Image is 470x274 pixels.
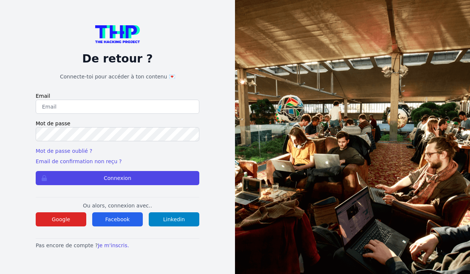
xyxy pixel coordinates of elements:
[36,52,199,65] p: De retour ?
[92,212,143,226] button: Facebook
[36,242,199,249] p: Pas encore de compte ?
[36,202,199,209] p: Ou alors, connexion avec..
[36,212,86,226] button: Google
[36,92,199,100] label: Email
[98,242,129,248] a: Je m'inscris.
[36,158,122,164] a: Email de confirmation non reçu ?
[36,73,199,80] h1: Connecte-toi pour accéder à ton contenu 💌
[36,148,92,154] a: Mot de passe oublié ?
[36,120,199,127] label: Mot de passe
[149,212,199,226] button: Linkedin
[36,171,199,185] button: Connexion
[36,100,199,114] input: Email
[95,25,140,43] img: logo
